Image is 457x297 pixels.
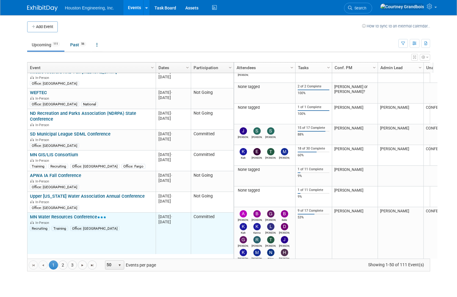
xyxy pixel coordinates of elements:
[66,39,91,51] a: Past56
[191,192,234,213] td: Not Going
[70,164,119,169] div: Office: [GEOGRAPHIC_DATA]
[253,210,261,217] img: Bret Zimmerman
[380,3,424,10] img: Courtney Grandbois
[30,90,47,95] a: WEFTEC
[252,135,262,139] div: Stan Hanson
[372,65,377,70] span: Column Settings
[238,155,248,159] div: Kiah Sagami
[352,6,366,10] span: Search
[417,62,423,72] a: Column Settings
[252,230,262,234] div: Karina Hanson
[30,159,34,162] img: In-Person Event
[240,223,247,230] img: Kiah Sagami
[288,62,295,72] a: Column Settings
[298,174,329,178] div: 9%
[253,127,261,135] img: Stan Hanson
[30,123,34,126] img: In-Person Event
[332,104,378,124] td: [PERSON_NAME]
[27,5,58,11] img: ExhibitDay
[298,215,329,220] div: 53%
[30,179,34,182] img: In-Person Event
[418,65,423,70] span: Column Settings
[253,249,261,256] img: Matteo Bellazzini
[378,104,423,124] td: [PERSON_NAME]
[332,145,378,166] td: [PERSON_NAME]
[281,148,288,155] img: Megan Otten
[171,90,172,95] span: -
[265,217,276,221] div: Griffin McComas
[30,205,79,210] div: Office: [GEOGRAPHIC_DATA]
[332,83,378,104] td: [PERSON_NAME] or [PERSON_NAME]?
[191,171,234,192] td: Not Going
[279,256,290,260] div: Haley Plessel
[237,62,291,73] a: Attendees
[158,111,188,116] div: [DATE]
[30,62,152,73] a: Event
[81,102,98,107] div: National
[267,127,274,135] img: Sam Trebilcock
[30,221,34,224] img: In-Person Event
[252,155,262,159] div: Erik Nelson
[65,5,114,10] span: Houston Engineering, Inc.
[38,260,48,270] a: Go to the previous page
[27,21,58,32] button: Add Event
[252,217,262,221] div: Bret Zimmerman
[158,193,188,199] div: [DATE]
[35,123,51,127] span: In-Person
[298,167,329,171] div: 1 of 11 Complete
[90,263,95,268] span: Go to the last page
[265,256,276,260] div: Nitsa Dereskos
[30,81,79,86] div: Office: [GEOGRAPHIC_DATA]
[236,188,293,193] div: None tagged
[238,135,248,139] div: Josh Johnson
[105,261,116,269] span: 50
[267,236,274,243] img: Tim Erickson
[30,164,46,169] div: Training
[279,217,290,221] div: Belle Reeve
[52,226,68,231] div: Training
[265,230,276,234] div: Lisa Odens
[30,226,49,231] div: Recruiting
[332,207,378,263] td: [PERSON_NAME]
[35,200,51,204] span: In-Person
[281,236,288,243] img: Josephine Khan
[30,152,78,157] a: MN GIS/LIS Consortium
[158,214,188,219] div: [DATE]
[52,42,60,46] span: 111
[253,148,261,155] img: Erik Nelson
[240,249,247,256] img: Kate MacDonald
[158,199,188,204] div: [DATE]
[252,256,262,260] div: Matteo Bellazzini
[240,127,247,135] img: Josh Johnson
[298,112,329,116] div: 100%
[191,88,234,109] td: Not Going
[298,195,329,199] div: 9%
[281,249,288,256] img: Haley Plessel
[332,186,378,207] td: [PERSON_NAME]
[191,109,234,130] td: Not Going
[158,116,188,121] div: [DATE]
[88,260,97,270] a: Go to the last page
[298,209,329,213] div: 9 of 17 Complete
[158,95,188,100] div: [DATE]
[171,194,172,198] span: -
[362,24,430,28] a: How to sync to an external calendar...
[49,260,58,270] span: 1
[171,132,172,136] span: -
[30,143,79,148] div: Office: [GEOGRAPHIC_DATA]
[158,131,188,136] div: [DATE]
[30,173,81,178] a: APWA IA Fall Conference
[378,124,423,145] td: [PERSON_NAME]
[240,236,247,243] img: Greg Bowles
[158,157,188,162] div: [DATE]
[41,263,45,268] span: Go to the previous page
[253,236,261,243] img: Rachel Olm
[298,126,329,130] div: 15 of 17 Complete
[335,62,374,73] a: Conf. PM
[68,260,77,270] a: 3
[149,62,156,72] a: Column Settings
[332,166,378,186] td: [PERSON_NAME]
[298,153,329,157] div: 60%
[158,219,188,225] div: [DATE]
[30,138,34,141] img: In-Person Event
